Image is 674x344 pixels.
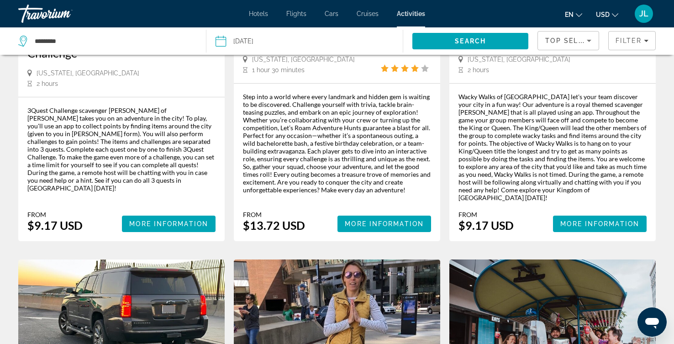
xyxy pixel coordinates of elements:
span: More Information [345,220,424,228]
a: Travorium [18,2,110,26]
button: Search [412,33,528,49]
div: 3Quest Challenge scavenger [PERSON_NAME] of [PERSON_NAME] takes you on an adventure in the city! ... [27,106,216,192]
button: Change language [565,8,582,21]
button: [DATE]Date: Nov 5, 2025 [216,27,403,55]
div: $9.17 USD [458,218,514,232]
div: Step into a world where every landmark and hidden gem is waiting to be discovered. Challenge your... [243,93,431,194]
a: Cruises [357,10,379,17]
div: $13.72 USD [243,218,305,232]
button: More Information [553,216,647,232]
a: Cars [325,10,338,17]
input: Search destination [34,34,192,48]
iframe: Button to launch messaging window [637,307,667,337]
span: Filter [616,37,642,44]
mat-select: Sort by [545,35,591,46]
span: 1 hour 30 minutes [252,66,305,74]
div: From [243,211,305,218]
button: Change currency [596,8,618,21]
span: USD [596,11,610,18]
div: From [458,211,514,218]
a: Activities [397,10,425,17]
span: Search [455,37,486,45]
button: User Menu [632,4,656,23]
a: Hotels [249,10,268,17]
a: Flights [286,10,306,17]
span: JL [639,9,648,18]
span: More Information [560,220,639,228]
div: $9.17 USD [27,218,83,232]
span: [US_STATE], [GEOGRAPHIC_DATA] [37,69,139,77]
div: Wacky Walks of [GEOGRAPHIC_DATA] let's your team discover your city in a fun way! Our adventure i... [458,93,647,201]
span: [US_STATE], [GEOGRAPHIC_DATA] [252,56,355,63]
span: Top Sellers [545,37,597,44]
span: More Information [129,220,208,228]
span: 2 hours [37,80,58,87]
button: Filters [608,31,656,50]
span: en [565,11,574,18]
button: More Information [122,216,216,232]
span: [US_STATE], [GEOGRAPHIC_DATA] [468,56,570,63]
span: 2 hours [468,66,489,74]
button: More Information [337,216,431,232]
div: From [27,211,83,218]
